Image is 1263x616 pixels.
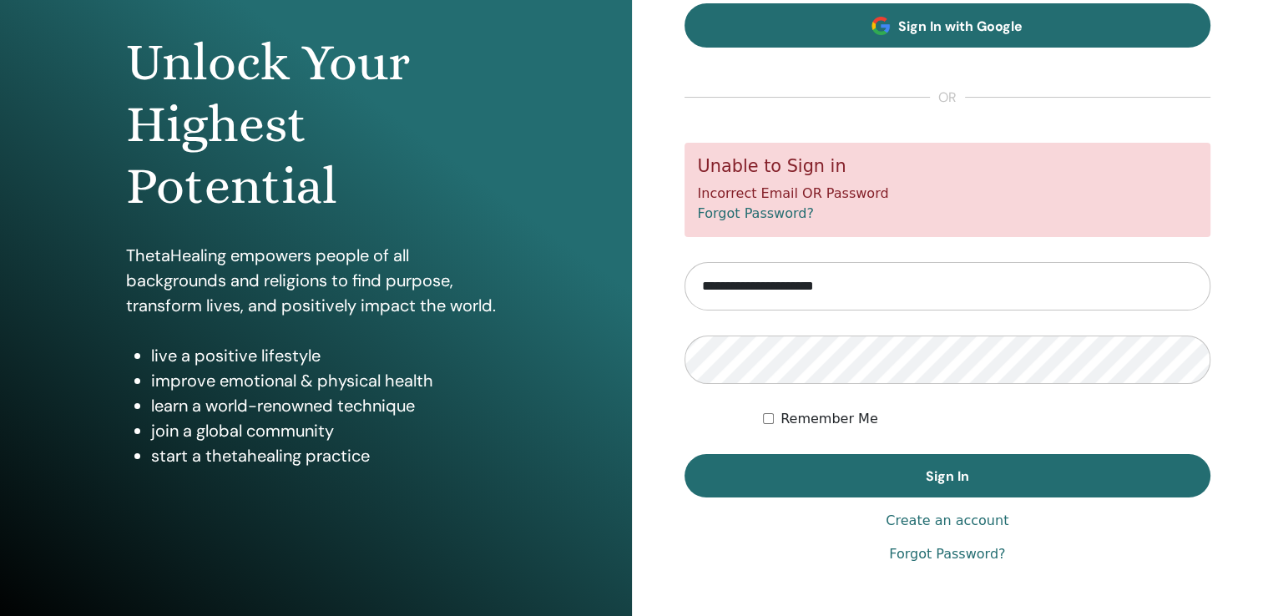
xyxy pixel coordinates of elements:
a: Sign In with Google [685,3,1211,48]
h5: Unable to Sign in [698,156,1198,177]
button: Sign In [685,454,1211,497]
li: start a thetahealing practice [151,443,505,468]
h1: Unlock Your Highest Potential [126,32,505,218]
li: learn a world-renowned technique [151,393,505,418]
a: Create an account [886,511,1008,531]
li: join a global community [151,418,505,443]
p: ThetaHealing empowers people of all backgrounds and religions to find purpose, transform lives, a... [126,243,505,318]
span: or [930,88,965,108]
span: Sign In [926,467,969,485]
label: Remember Me [781,409,878,429]
a: Forgot Password? [698,205,814,221]
a: Forgot Password? [889,544,1005,564]
li: improve emotional & physical health [151,368,505,393]
li: live a positive lifestyle [151,343,505,368]
div: Incorrect Email OR Password [685,143,1211,237]
div: Keep me authenticated indefinitely or until I manually logout [763,409,1210,429]
span: Sign In with Google [898,18,1023,35]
